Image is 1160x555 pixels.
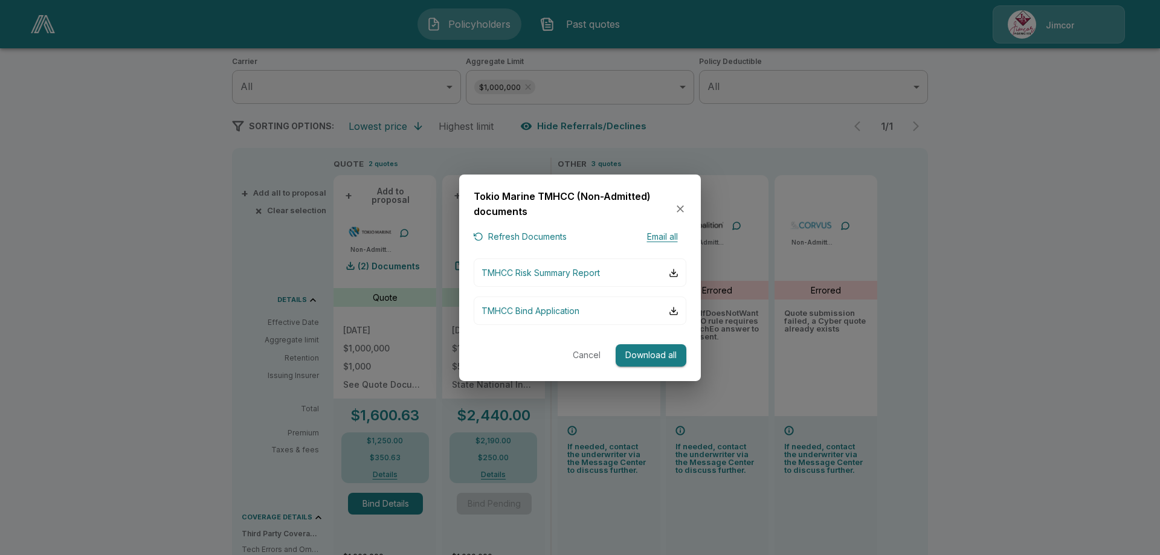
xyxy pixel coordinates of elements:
button: Download all [616,344,686,367]
button: Cancel [567,344,606,367]
button: Refresh Documents [474,229,567,245]
p: TMHCC Risk Summary Report [482,266,600,279]
button: TMHCC Bind Application [474,297,686,325]
button: Email all [638,229,686,245]
button: TMHCC Risk Summary Report [474,258,686,287]
p: TMHCC Bind Application [482,304,579,317]
h6: Tokio Marine TMHCC (Non-Admitted) documents [474,188,674,219]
